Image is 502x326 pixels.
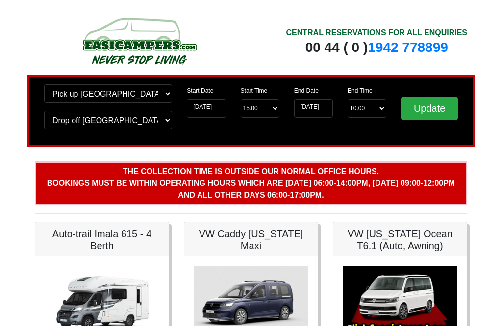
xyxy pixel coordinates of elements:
[241,86,268,95] label: Start Time
[343,228,457,251] h5: VW [US_STATE] Ocean T6.1 (Auto, Awning)
[187,99,226,118] input: Start Date
[194,228,308,251] h5: VW Caddy [US_STATE] Maxi
[187,86,213,95] label: Start Date
[294,99,333,118] input: Return Date
[294,86,319,95] label: End Date
[401,97,458,120] input: Update
[45,228,159,251] h5: Auto-trail Imala 615 - 4 Berth
[368,40,448,55] a: 1942 778899
[286,27,467,39] div: CENTRAL RESERVATIONS FOR ALL ENQUIRIES
[348,86,373,95] label: End Time
[46,14,232,68] img: campers-checkout-logo.png
[47,167,455,199] b: The collection time is outside our normal office hours. Bookings must be within operating hours w...
[286,39,467,56] div: 00 44 ( 0 )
